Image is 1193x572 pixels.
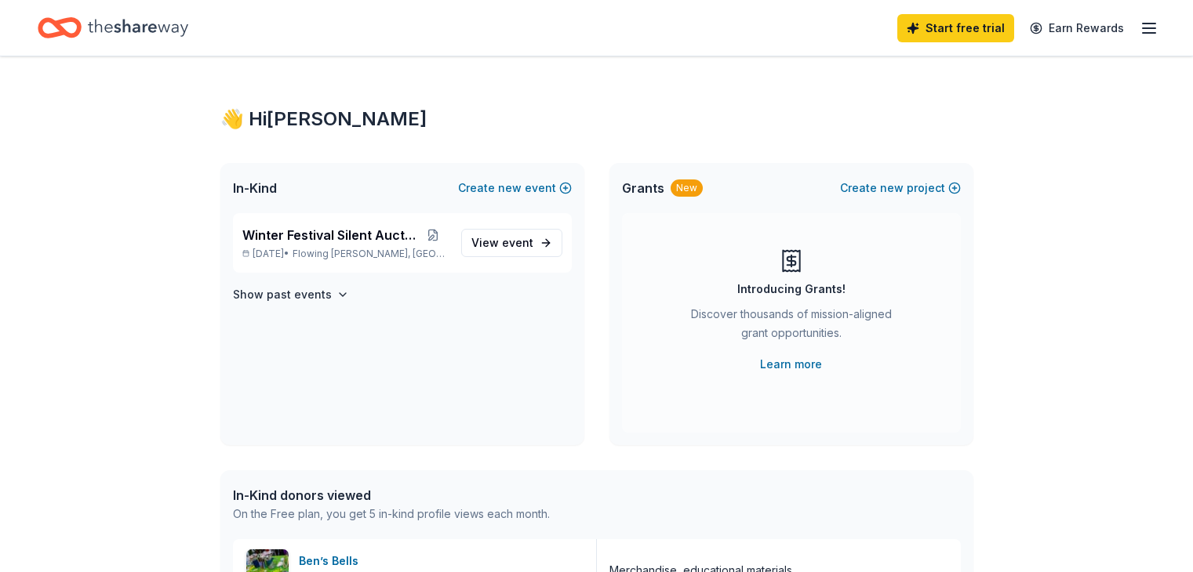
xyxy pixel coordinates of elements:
[242,248,449,260] p: [DATE] •
[233,285,332,304] h4: Show past events
[242,226,418,244] span: Winter Festival Silent Auction
[293,248,448,260] span: Flowing [PERSON_NAME], [GEOGRAPHIC_DATA]
[233,285,349,304] button: Show past events
[38,9,188,46] a: Home
[840,179,961,197] button: Createnewproject
[220,107,973,132] div: 👋 Hi [PERSON_NAME]
[671,179,703,197] div: New
[1020,14,1133,42] a: Earn Rewards
[233,505,550,523] div: On the Free plan, you get 5 in-kind profile views each month.
[498,179,522,197] span: new
[760,355,822,374] a: Learn more
[685,305,898,349] div: Discover thousands of mission-aligned grant opportunities.
[502,236,533,249] span: event
[897,14,1014,42] a: Start free trial
[461,229,562,257] a: View event
[233,486,550,505] div: In-Kind donors viewed
[737,280,846,299] div: Introducing Grants!
[233,179,277,197] span: In-Kind
[880,179,904,197] span: new
[622,179,664,197] span: Grants
[458,179,572,197] button: Createnewevent
[299,552,365,570] div: Ben’s Bells
[471,234,533,252] span: View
